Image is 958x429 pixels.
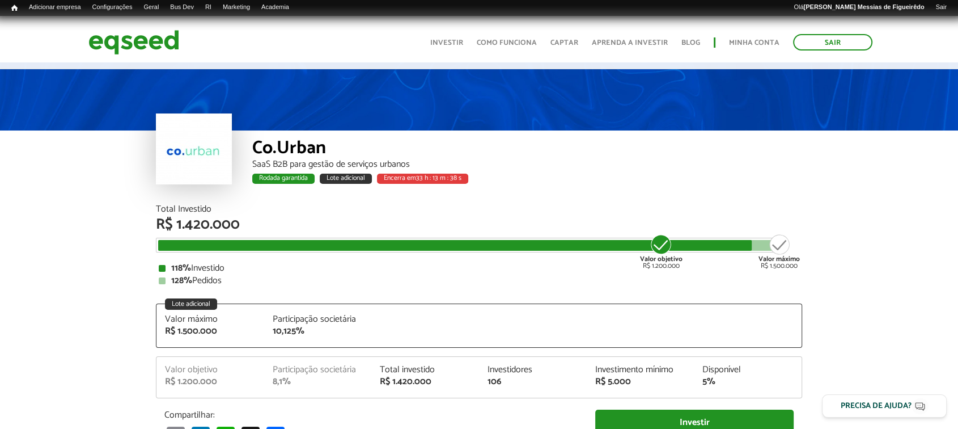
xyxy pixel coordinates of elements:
[793,34,872,51] a: Sair
[138,3,164,12] a: Geral
[159,276,799,285] div: Pedidos
[477,39,537,47] a: Como funciona
[758,254,800,264] strong: Valor máximo
[488,365,578,375] div: Investidores
[164,3,200,12] a: Bus Dev
[252,139,802,160] div: Co.Urban
[273,377,363,386] div: 8,1%
[11,4,18,12] span: Início
[171,273,192,288] strong: 128%
[273,315,363,324] div: Participação societária
[156,217,802,232] div: R$ 1.420.000
[171,260,191,276] strong: 118%
[416,173,461,183] span: 33 h : 13 m : 38 s
[640,233,683,270] div: R$ 1.200.000
[803,3,924,10] strong: [PERSON_NAME] Messias de Figueirêdo
[758,233,800,270] div: R$ 1.500.000
[217,3,256,12] a: Marketing
[87,3,138,12] a: Configurações
[200,3,217,12] a: RI
[165,298,217,310] div: Lote adicional
[592,39,668,47] a: Aprenda a investir
[430,39,463,47] a: Investir
[640,254,683,264] strong: Valor objetivo
[702,365,793,375] div: Disponível
[681,39,700,47] a: Blog
[380,377,470,386] div: R$ 1.420.000
[273,327,363,336] div: 10,125%
[165,315,256,324] div: Valor máximo
[702,377,793,386] div: 5%
[595,365,686,375] div: Investimento mínimo
[88,27,179,57] img: EqSeed
[165,327,256,336] div: R$ 1.500.000
[380,365,470,375] div: Total investido
[252,174,315,184] div: Rodada garantida
[273,365,363,375] div: Participação societária
[930,3,952,12] a: Sair
[23,3,87,12] a: Adicionar empresa
[256,3,295,12] a: Academia
[595,377,686,386] div: R$ 5.000
[164,410,578,420] p: Compartilhar:
[729,39,779,47] a: Minha conta
[159,264,799,273] div: Investido
[320,174,372,184] div: Lote adicional
[377,174,468,184] div: Encerra em
[6,3,23,14] a: Início
[488,377,578,386] div: 106
[156,205,802,214] div: Total Investido
[550,39,578,47] a: Captar
[788,3,930,12] a: Olá[PERSON_NAME] Messias de Figueirêdo
[165,377,256,386] div: R$ 1.200.000
[252,160,802,169] div: SaaS B2B para gestão de serviços urbanos
[165,365,256,375] div: Valor objetivo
